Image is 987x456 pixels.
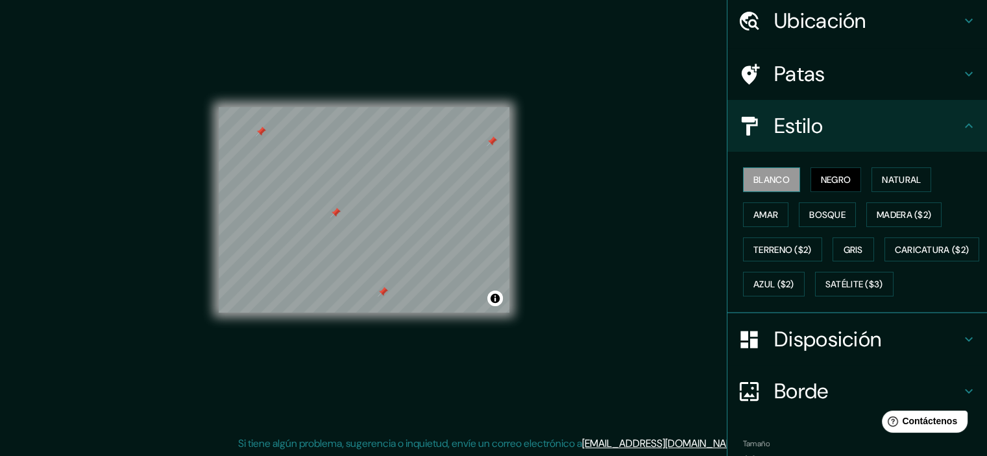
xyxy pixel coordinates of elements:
font: Natural [882,174,921,186]
font: Negro [821,174,851,186]
button: Activar o desactivar atribución [487,291,503,306]
font: Madera ($2) [877,209,931,221]
font: Disposición [774,326,881,353]
button: Blanco [743,167,800,192]
font: Bosque [809,209,846,221]
button: Amar [743,202,788,227]
font: Ubicación [774,7,866,34]
font: Azul ($2) [753,279,794,291]
font: Satélite ($3) [825,279,883,291]
div: Borde [727,365,987,417]
button: Satélite ($3) [815,272,894,296]
div: Disposición [727,313,987,365]
font: Amar [753,209,778,221]
button: Natural [871,167,931,192]
div: Patas [727,48,987,100]
button: Terreno ($2) [743,237,822,262]
font: Borde [774,378,829,405]
font: Si tiene algún problema, sugerencia o inquietud, envíe un correo electrónico a [238,437,582,450]
iframe: Lanzador de widgets de ayuda [871,405,973,442]
canvas: Mapa [219,107,509,313]
font: Gris [844,244,863,256]
button: Azul ($2) [743,272,805,296]
button: Madera ($2) [866,202,942,227]
div: Estilo [727,100,987,152]
font: Caricatura ($2) [895,244,969,256]
button: Gris [833,237,874,262]
button: Bosque [799,202,856,227]
font: Terreno ($2) [753,244,812,256]
font: Patas [774,60,825,88]
font: Tamaño [743,438,770,449]
button: Negro [810,167,862,192]
button: Caricatura ($2) [884,237,980,262]
font: Blanco [753,174,790,186]
font: Estilo [774,112,823,139]
a: [EMAIL_ADDRESS][DOMAIN_NAME] [582,437,742,450]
